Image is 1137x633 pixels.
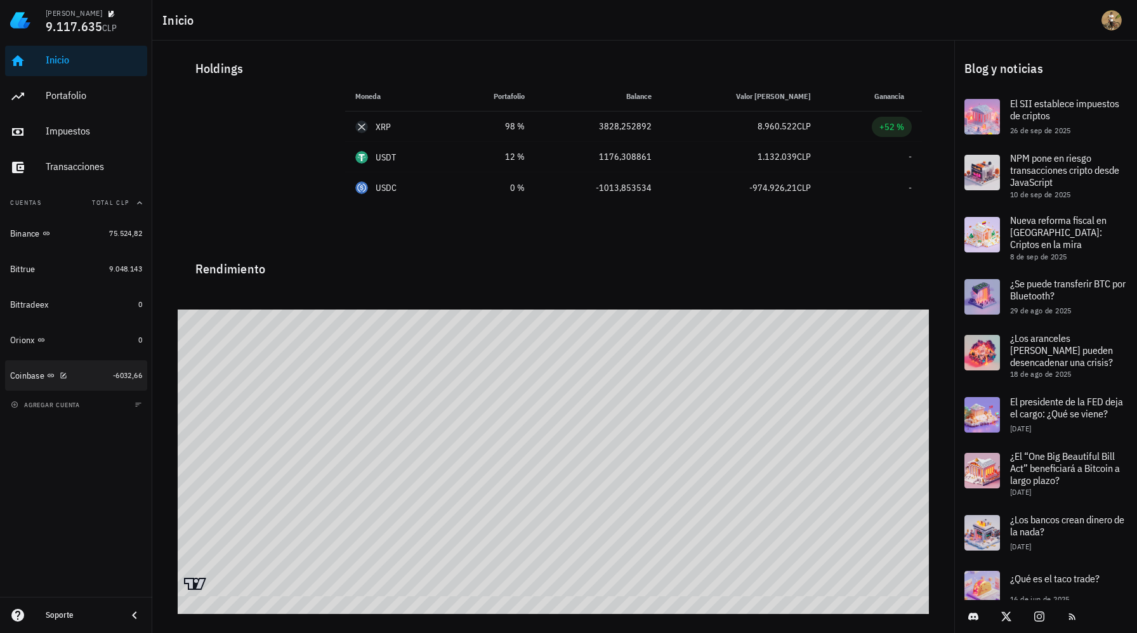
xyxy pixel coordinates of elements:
div: 0 % [459,181,524,195]
a: ¿Se puede transferir BTC por Bluetooth? 29 de ago de 2025 [954,269,1137,325]
a: Binance 75.524,82 [5,218,147,249]
div: USDT [376,151,397,164]
a: Nueva reforma fiscal en [GEOGRAPHIC_DATA]: Criptos en la mira 8 de sep de 2025 [954,207,1137,269]
div: Rendimiento [185,249,922,279]
div: 98 % [459,120,524,133]
div: Impuestos [46,125,142,137]
span: [DATE] [1010,542,1031,551]
span: CLP [797,182,811,193]
a: ¿Qué es el taco trade? 16 de jun de 2025 [954,561,1137,617]
button: CuentasTotal CLP [5,188,147,218]
span: 1.132.039 [758,151,797,162]
th: Portafolio [449,81,534,112]
span: 9.048.143 [109,264,142,273]
span: 9.117.635 [46,18,102,35]
div: -1013,853534 [545,181,652,195]
span: ¿Los bancos crean dinero de la nada? [1010,513,1124,538]
span: 8 de sep de 2025 [1010,252,1067,261]
span: CLP [102,22,117,34]
a: Transacciones [5,152,147,183]
span: 16 de jun de 2025 [1010,594,1070,604]
div: Portafolio [46,89,142,101]
a: El SII establece impuestos de criptos 26 de sep de 2025 [954,89,1137,145]
div: Holdings [185,48,922,89]
th: Moneda [345,81,449,112]
div: XRP [376,121,391,133]
span: 0 [138,299,142,309]
a: El presidente de la FED deja el cargo: ¿Qué se viene? [DATE] [954,387,1137,443]
span: 26 de sep de 2025 [1010,126,1071,135]
span: 10 de sep de 2025 [1010,190,1071,199]
span: agregar cuenta [13,401,80,409]
button: agregar cuenta [8,398,86,411]
span: Total CLP [92,199,129,207]
div: 1176,308861 [545,150,652,164]
div: Soporte [46,610,117,620]
span: -6032,66 [113,370,142,380]
div: USDT-icon [355,151,368,164]
a: Inicio [5,46,147,76]
span: 0 [138,335,142,344]
a: Coinbase -6032,66 [5,360,147,391]
a: Bittradeex 0 [5,289,147,320]
span: 75.524,82 [109,228,142,238]
span: CLP [797,151,811,162]
span: NPM pone en riesgo transacciones cripto desde JavaScript [1010,152,1119,188]
div: Transacciones [46,160,142,173]
span: ¿Se puede transferir BTC por Bluetooth? [1010,277,1126,302]
span: El SII establece impuestos de criptos [1010,97,1119,122]
div: 12 % [459,150,524,164]
h1: Inicio [162,10,199,30]
span: Nueva reforma fiscal en [GEOGRAPHIC_DATA]: Criptos en la mira [1010,214,1107,251]
div: Bittradeex [10,299,49,310]
a: Portafolio [5,81,147,112]
span: [DATE] [1010,487,1031,497]
div: XRP-icon [355,121,368,133]
span: ¿Los aranceles [PERSON_NAME] pueden desencadenar una crisis? [1010,332,1113,369]
span: 8.960.522 [758,121,797,132]
div: USDC [376,181,397,194]
span: 29 de ago de 2025 [1010,306,1072,315]
div: [PERSON_NAME] [46,8,102,18]
div: Blog y noticias [954,48,1137,89]
span: - [909,182,912,193]
a: Orionx 0 [5,325,147,355]
div: Binance [10,228,40,239]
div: +52 % [879,121,904,133]
a: ¿El “One Big Beautiful Bill Act” beneficiará a Bitcoin a largo plazo? [DATE] [954,443,1137,505]
div: avatar [1101,10,1122,30]
div: Orionx [10,335,35,346]
th: Valor [PERSON_NAME] [662,81,821,112]
span: 18 de ago de 2025 [1010,369,1072,379]
span: Ganancia [874,91,912,101]
th: Balance [535,81,662,112]
span: ¿Qué es el taco trade? [1010,572,1100,585]
img: LedgiFi [10,10,30,30]
span: - [909,151,912,162]
a: NPM pone en riesgo transacciones cripto desde JavaScript 10 de sep de 2025 [954,145,1137,207]
a: ¿Los bancos crean dinero de la nada? [DATE] [954,505,1137,561]
div: USDC-icon [355,181,368,194]
div: Coinbase [10,370,44,381]
a: Bittrue 9.048.143 [5,254,147,284]
a: ¿Los aranceles [PERSON_NAME] pueden desencadenar una crisis? 18 de ago de 2025 [954,325,1137,387]
span: ¿El “One Big Beautiful Bill Act” beneficiará a Bitcoin a largo plazo? [1010,450,1120,486]
span: -974.926,21 [749,182,797,193]
span: [DATE] [1010,424,1031,433]
div: Bittrue [10,264,36,275]
span: CLP [797,121,811,132]
a: Charting by TradingView [184,578,206,590]
span: El presidente de la FED deja el cargo: ¿Qué se viene? [1010,395,1123,420]
div: 3828,252892 [545,120,652,133]
div: Inicio [46,54,142,66]
a: Impuestos [5,117,147,147]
